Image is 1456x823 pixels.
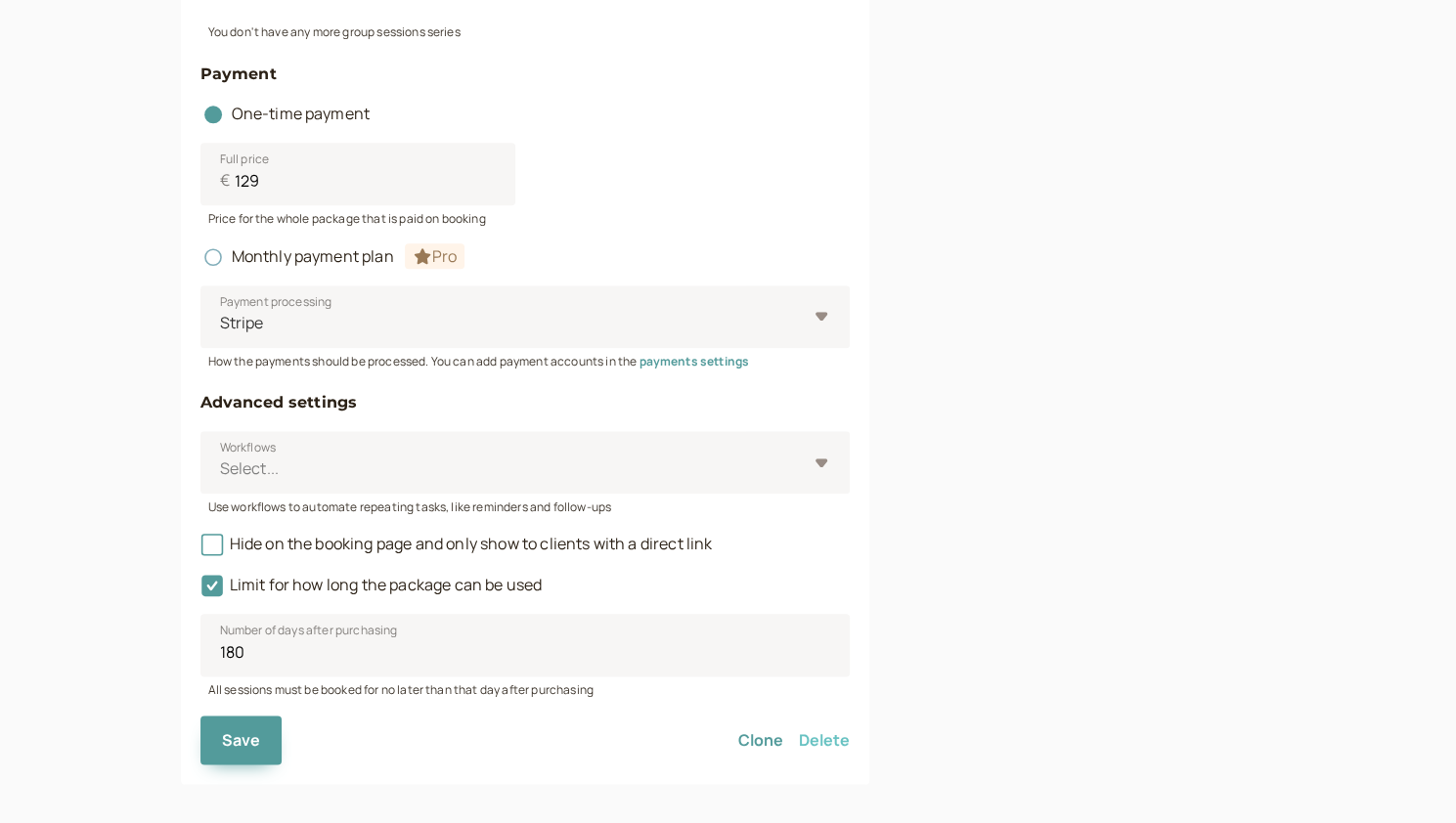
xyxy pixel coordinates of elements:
[405,245,464,267] a: Pro
[220,438,276,457] span: Workflows
[200,715,283,764] button: Save
[222,729,261,751] span: Save
[218,457,221,480] input: WorkflowsSelect...
[405,243,464,269] span: Pro
[200,390,850,415] h4: Advanced settings
[200,245,465,267] span: Monthly payment plan
[799,715,850,764] button: Delete
[738,715,783,764] button: Clone
[200,62,850,87] h4: Payment
[1358,729,1456,823] iframe: Chat Widget
[200,348,850,370] div: How the payments should be processed. You can add payment accounts in the
[220,292,332,312] span: Payment processing
[220,168,230,194] span: €
[200,494,850,516] div: Use workflows to automate repeating tasks, like reminders and follow-ups
[200,143,515,205] input: Full price€
[220,150,270,169] span: Full price
[639,353,749,369] a: payments settings
[200,614,850,676] input: Number of days after purchasing
[200,19,850,41] div: You don't have any more group sessions series
[200,205,850,228] div: Price for the whole package that is paid on booking
[200,533,713,554] span: Hide on the booking page and only show to clients with a direct link
[220,621,398,640] span: Number of days after purchasing
[200,676,850,699] div: All sessions must be booked for no later than that day after purchasing
[200,574,543,595] span: Limit for how long the package can be used
[218,312,221,334] input: Payment processingStripe
[200,103,371,124] span: One-time payment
